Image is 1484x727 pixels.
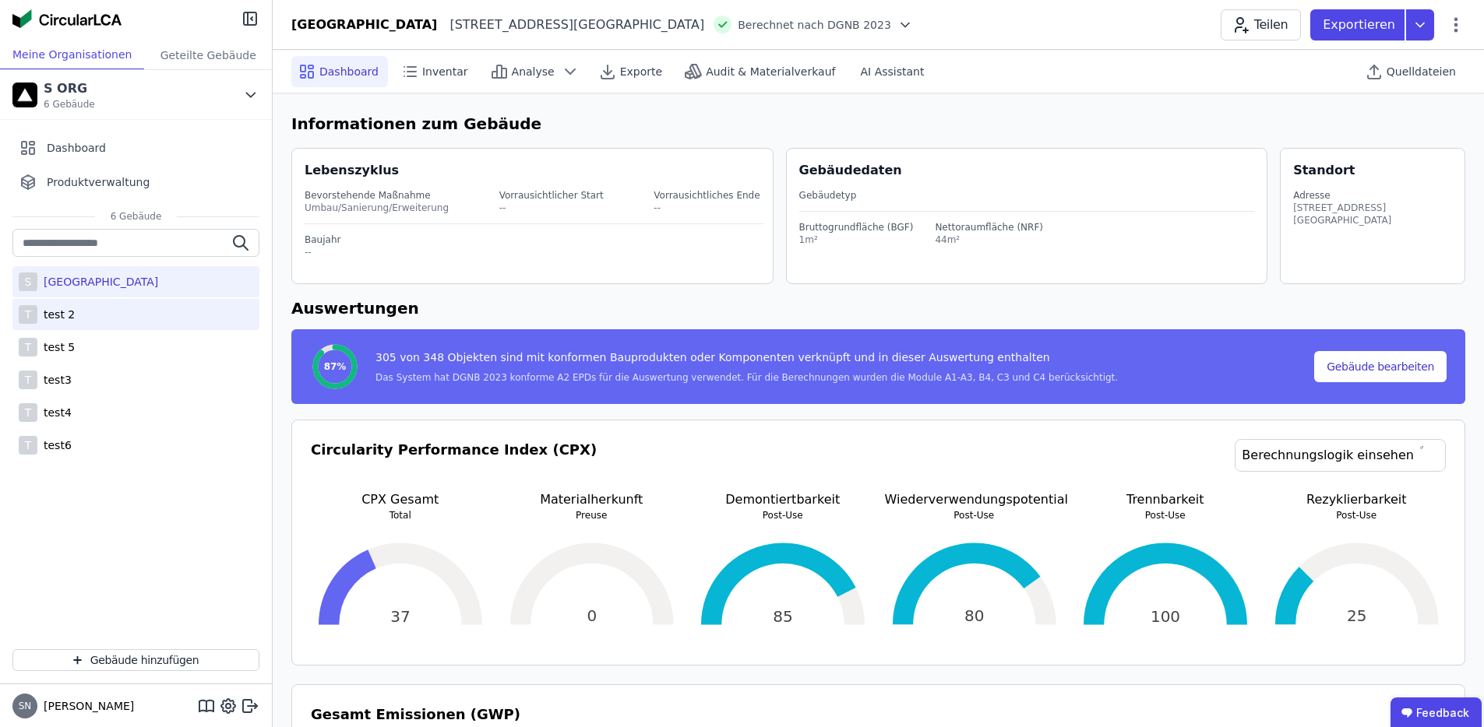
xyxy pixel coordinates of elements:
[502,490,682,509] p: Materialherkunft
[19,436,37,455] div: T
[37,339,75,355] div: test 5
[885,490,1064,509] p: Wiederverwendungspotential
[305,246,763,258] div: --
[799,189,1255,202] div: Gebäudetyp
[47,174,150,190] span: Produktverwaltung
[47,140,106,156] span: Dashboard
[422,64,468,79] span: Inventar
[19,272,37,291] div: S
[19,701,32,711] span: SN
[860,64,924,79] span: AI Assistant
[375,349,1118,371] div: 305 von 348 Objekten sind mit konformen Bauprodukten oder Komponenten verknüpft und in dieser Aus...
[311,509,490,522] p: Total
[1221,9,1301,40] button: Teilen
[499,189,604,202] div: Vorrausichtlicher Start
[1323,16,1398,34] p: Exportieren
[305,161,399,180] div: Lebenszyklus
[799,161,1267,180] div: Gebäudedaten
[437,16,704,34] div: [STREET_ADDRESS][GEOGRAPHIC_DATA]
[291,16,437,34] div: [GEOGRAPHIC_DATA]
[1314,351,1447,382] button: Gebäude bearbeiten
[12,649,259,671] button: Gebäude hinzufügen
[19,403,37,422] div: T
[12,9,122,28] img: Concular
[291,112,1465,135] h6: Informationen zum Gebäude
[37,372,72,388] div: test3
[1267,490,1447,509] p: Rezyklierbarkeit
[19,305,37,324] div: T
[706,64,835,79] span: Audit & Materialverkauf
[1293,161,1355,180] div: Standort
[738,17,891,33] span: Berechnet nach DGNB 2023
[37,437,72,453] div: test6
[311,439,597,490] h3: Circularity Performance Index (CPX)
[512,64,555,79] span: Analyse
[799,234,914,246] div: 1m²
[305,189,449,202] div: Bevorstehende Maßnahme
[1076,509,1255,522] p: Post-Use
[799,221,914,234] div: Bruttogrundfläche (BGF)
[305,234,763,246] div: Baujahr
[291,297,1465,320] h6: Auswertungen
[319,64,379,79] span: Dashboard
[654,202,760,214] div: --
[620,64,662,79] span: Exporte
[19,338,37,356] div: T
[1235,439,1446,472] a: Berechnungslogik einsehen
[37,307,75,322] div: test 2
[311,490,490,509] p: CPX Gesamt
[502,509,682,522] p: Preuse
[311,704,1446,725] h3: Gesamt Emissionen (GWP)
[1387,64,1456,79] span: Quelldateien
[37,274,158,290] div: [GEOGRAPHIC_DATA]
[37,405,72,420] div: test4
[44,98,95,111] span: 6 Gebäude
[144,40,272,69] div: Geteilte Gebäude
[44,79,95,98] div: S ORG
[1293,189,1452,202] div: Adresse
[935,234,1043,246] div: 44m²
[885,509,1064,522] p: Post-Use
[1293,202,1452,227] div: [STREET_ADDRESS][GEOGRAPHIC_DATA]
[935,221,1043,234] div: Nettoraumfläche (NRF)
[693,509,872,522] p: Post-Use
[1267,509,1447,522] p: Post-Use
[375,371,1118,384] div: Das System hat DGNB 2023 konforme A2 EPDs für die Auswertung verwendet. Für die Berechnungen wurd...
[95,210,178,223] span: 6 Gebäude
[693,490,872,509] p: Demontiertbarkeit
[12,83,37,107] img: S ORG
[1076,490,1255,509] p: Trennbarkeit
[37,698,134,714] span: [PERSON_NAME]
[19,371,37,389] div: T
[499,202,604,214] div: --
[305,202,449,214] div: Umbau/Sanierung/Erweiterung
[324,360,347,373] span: 87%
[654,189,760,202] div: Vorrausichtliches Ende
